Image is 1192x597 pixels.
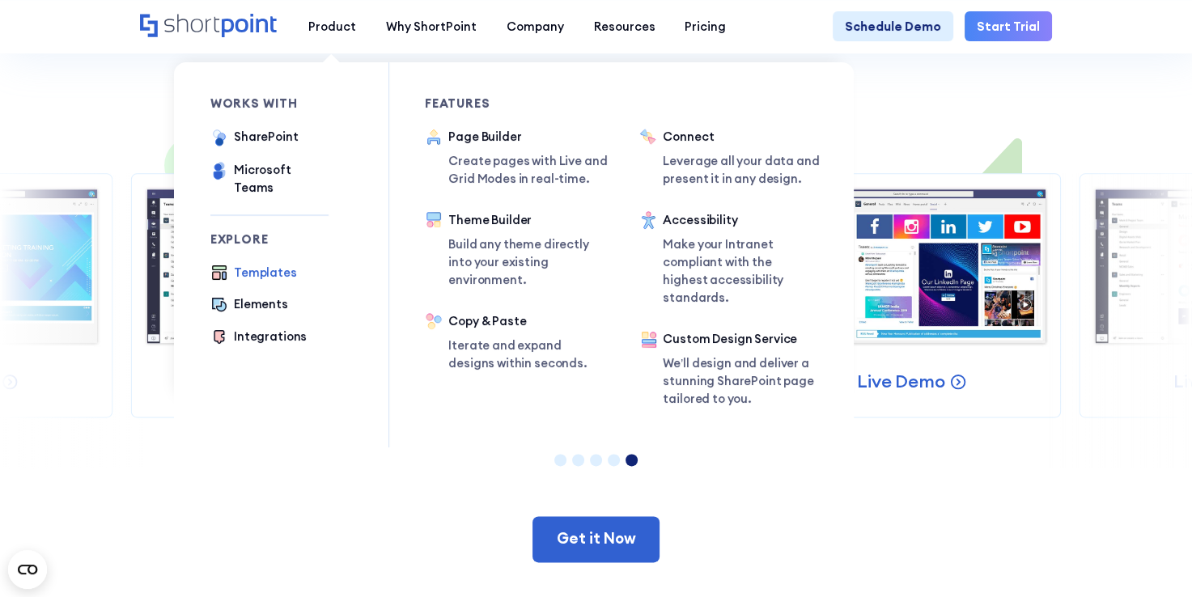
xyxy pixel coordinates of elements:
a: Company [491,11,579,41]
div: Theme Builder [448,211,603,229]
div: Features [425,98,604,110]
a: Elements [210,295,288,315]
a: AccessibilityMake your Intranet compliant with the highest accessibility standards. [639,211,818,307]
a: Start Trial [965,11,1051,41]
div: Connect [663,128,825,146]
div: Custom Design Service [663,330,817,348]
a: Pricing [670,11,741,41]
li: Page dot 3 [590,454,602,466]
li: Page dot 1 [554,454,566,466]
div: Templates [234,264,297,282]
a: Schedule Demo [833,11,952,41]
p: Iterate and expand designs within seconds. [448,337,603,372]
p: Create pages with Live and Grid Modes in real-time. [448,152,610,188]
div: Elements [234,295,288,313]
a: Why ShortPoint [371,11,492,41]
div: SharePoint [234,128,299,146]
iframe: Chat Widget [1111,519,1192,597]
a: SharePoint [210,128,299,149]
div: Microsoft Teams [234,161,329,197]
div: Accessibility [663,211,817,229]
img: Team Stuff [144,186,417,346]
div: Explore [210,234,329,246]
img: Social [776,186,1049,346]
a: Custom Design ServiceWe’ll design and deliver a stunning SharePoint page tailored to you. [639,330,818,411]
a: Copy & PasteIterate and expand designs within seconds. [425,312,604,372]
div: Copy & Paste [448,312,603,330]
p: Build any theme directly into your existing environment. [448,235,603,289]
div: works with [210,98,329,110]
a: Theme BuilderBuild any theme directly into your existing environment. [425,211,604,289]
div: Page Builder [448,128,610,146]
a: Product [294,11,371,41]
a: Get it Now [532,516,660,562]
li: Page dot 5 [626,454,638,466]
button: Open CMP widget [8,550,47,589]
p: Live Demo [857,370,944,393]
li: Page dot 2 [572,454,584,466]
li: Page dot 4 [608,454,620,466]
a: Resources [579,11,670,41]
p: Make your Intranet compliant with the highest accessibility standards. [663,235,817,307]
a: Microsoft Teams [210,161,329,197]
a: ConnectLeverage all your data and present it in any design. [639,128,825,188]
p: Leverage all your data and present it in any design. [663,152,825,188]
div: Integrations [234,328,307,345]
div: Resources [594,18,655,36]
a: Templates [210,264,297,284]
div: Company [507,18,564,36]
div: Pricing [685,18,726,36]
a: Home [140,14,278,40]
a: Page BuilderCreate pages with Live and Grid Modes in real-time. [425,128,610,188]
p: We’ll design and deliver a stunning SharePoint page tailored to you. [663,354,817,408]
div: Why ShortPoint [386,18,477,36]
a: Integrations [210,328,308,348]
div: Product [308,18,356,36]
